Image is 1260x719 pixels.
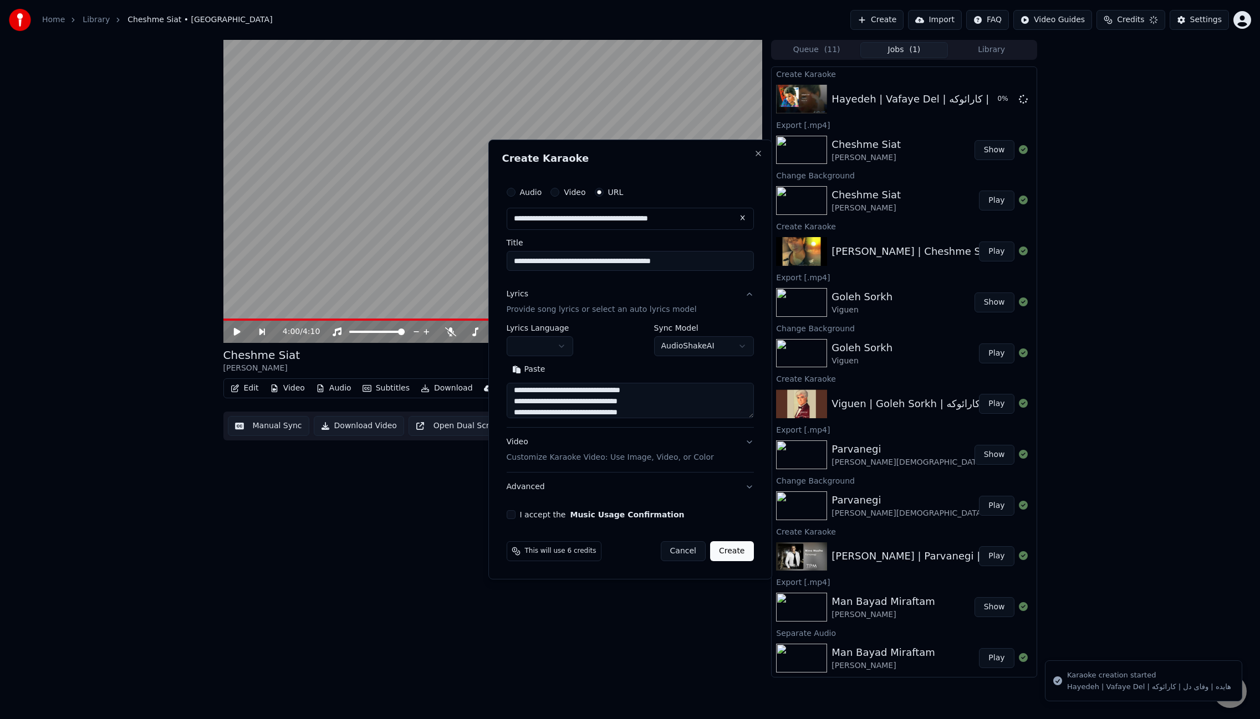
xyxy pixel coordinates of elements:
[507,324,573,332] label: Lyrics Language
[507,324,754,427] div: LyricsProvide song lyrics or select an auto lyrics model
[654,324,754,332] label: Sync Model
[520,511,685,518] label: I accept the
[507,361,551,378] button: Paste
[502,153,758,163] h2: Create Karaoke
[507,304,697,315] p: Provide song lyrics or select an auto lyrics model
[608,188,624,196] label: URL
[507,452,714,463] p: Customize Karaoke Video: Use Image, Video, or Color
[710,541,754,561] button: Create
[507,280,754,324] button: LyricsProvide song lyrics or select an auto lyrics model
[525,547,596,556] span: This will use 6 credits
[570,511,684,518] button: I accept the
[520,188,542,196] label: Audio
[564,188,585,196] label: Video
[507,428,754,472] button: VideoCustomize Karaoke Video: Use Image, Video, or Color
[507,436,714,463] div: Video
[507,289,528,300] div: Lyrics
[507,473,754,501] button: Advanced
[661,541,706,561] button: Cancel
[507,239,754,246] label: Title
